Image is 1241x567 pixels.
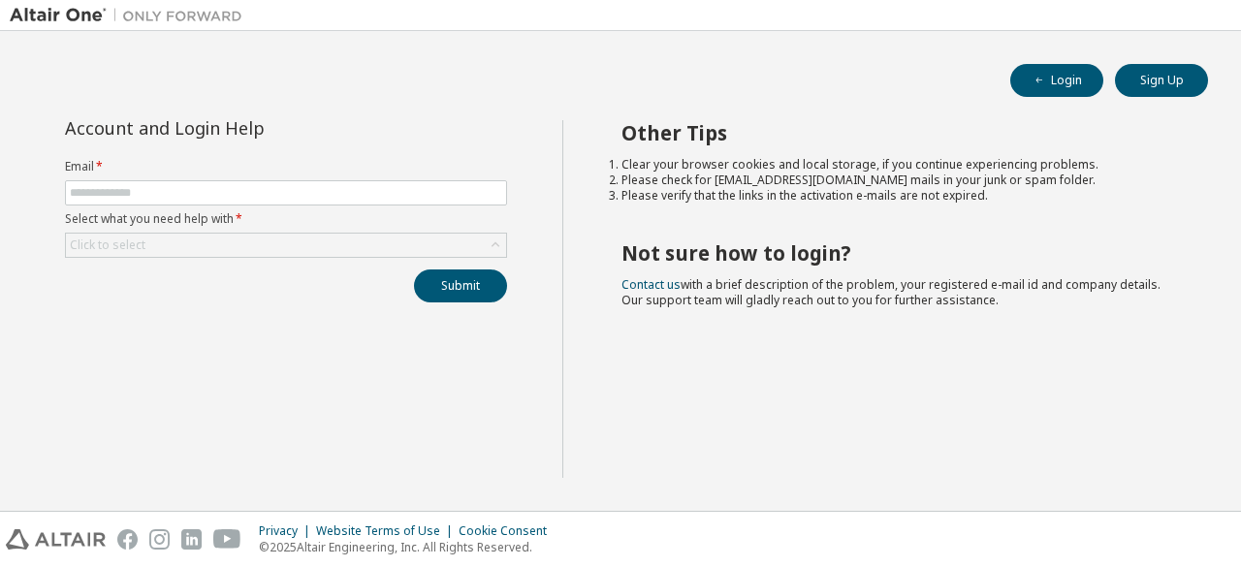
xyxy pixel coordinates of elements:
label: Select what you need help with [65,211,507,227]
img: facebook.svg [117,529,138,550]
div: Privacy [259,523,316,539]
li: Clear your browser cookies and local storage, if you continue experiencing problems. [621,157,1174,173]
span: with a brief description of the problem, your registered e-mail id and company details. Our suppo... [621,276,1161,308]
img: Altair One [10,6,252,25]
button: Submit [414,269,507,302]
div: Click to select [66,234,506,257]
h2: Not sure how to login? [621,240,1174,266]
button: Sign Up [1115,64,1208,97]
div: Account and Login Help [65,120,419,136]
li: Please verify that the links in the activation e-mails are not expired. [621,188,1174,204]
li: Please check for [EMAIL_ADDRESS][DOMAIN_NAME] mails in your junk or spam folder. [621,173,1174,188]
p: © 2025 Altair Engineering, Inc. All Rights Reserved. [259,539,558,555]
div: Click to select [70,237,145,253]
a: Contact us [621,276,681,293]
h2: Other Tips [621,120,1174,145]
button: Login [1010,64,1103,97]
img: linkedin.svg [181,529,202,550]
img: instagram.svg [149,529,170,550]
div: Website Terms of Use [316,523,459,539]
img: altair_logo.svg [6,529,106,550]
label: Email [65,159,507,174]
img: youtube.svg [213,529,241,550]
div: Cookie Consent [459,523,558,539]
